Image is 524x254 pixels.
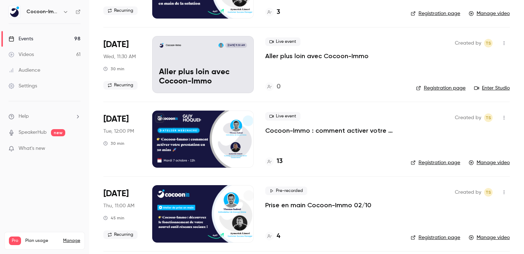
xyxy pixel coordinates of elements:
[469,234,510,241] a: Manage video
[9,237,21,245] span: Pro
[9,6,20,17] img: Cocoon-Immo
[411,10,460,17] a: Registration page
[411,159,460,166] a: Registration page
[103,128,134,135] span: Tue, 12:00 PM
[225,43,247,48] span: [DATE] 11:30 AM
[265,7,280,17] a: 3
[159,68,247,86] p: Aller plus loin avec Cocoon-Immo
[103,141,124,146] div: 30 min
[19,113,29,120] span: Help
[9,35,33,42] div: Events
[19,129,47,136] a: SpeakerHub
[265,187,307,195] span: Pre-recorded
[103,81,138,90] span: Recurring
[484,188,493,197] span: Thomas Sadoul
[103,202,134,209] span: Thu, 11:00 AM
[277,157,283,166] h4: 13
[152,36,254,93] a: Aller plus loin avec Cocoon-ImmoCocoon-ImmoThomas Sadoul[DATE] 11:30 AMAller plus loin avec Cocoo...
[265,52,369,60] a: Aller plus loin avec Cocoon-Immo
[219,43,224,48] img: Thomas Sadoul
[265,37,300,46] span: Live event
[72,146,81,152] iframe: Noticeable Trigger
[103,66,124,72] div: 30 min
[265,82,281,92] a: 0
[277,7,280,17] h4: 3
[51,129,65,136] span: new
[455,39,481,47] span: Created by
[25,238,59,244] span: Plan usage
[9,51,34,58] div: Videos
[166,44,181,47] p: Cocoon-Immo
[265,201,371,209] a: Prise en main Cocoon-Immo 02/10
[103,215,124,221] div: 45 min
[19,145,45,152] span: What's new
[265,112,300,121] span: Live event
[469,10,510,17] a: Manage video
[26,8,60,15] h6: Cocoon-Immo
[103,230,138,239] span: Recurring
[103,188,129,199] span: [DATE]
[103,113,129,125] span: [DATE]
[265,157,283,166] a: 13
[486,113,491,122] span: TS
[486,188,491,197] span: TS
[103,39,129,50] span: [DATE]
[469,159,510,166] a: Manage video
[484,39,493,47] span: Thomas Sadoul
[103,53,136,60] span: Wed, 11:30 AM
[277,82,281,92] h4: 0
[474,85,510,92] a: Enter Studio
[411,234,460,241] a: Registration page
[103,185,141,242] div: Oct 2 Thu, 11:00 AM (Europe/Paris)
[9,67,40,74] div: Audience
[103,111,141,168] div: Oct 7 Tue, 12:00 PM (Europe/Paris)
[277,232,280,241] h4: 4
[159,43,164,48] img: Aller plus loin avec Cocoon-Immo
[455,188,481,197] span: Created by
[265,232,280,241] a: 4
[416,85,466,92] a: Registration page
[63,238,80,244] a: Manage
[103,6,138,15] span: Recurring
[103,36,141,93] div: Oct 8 Wed, 11:30 AM (Europe/Paris)
[9,82,37,90] div: Settings
[455,113,481,122] span: Created by
[486,39,491,47] span: TS
[484,113,493,122] span: Thomas Sadoul
[265,126,399,135] a: Cocoon-Immo : comment activer votre prestation en 20 mins pour des réseaux sociaux au top 🚀
[9,113,81,120] li: help-dropdown-opener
